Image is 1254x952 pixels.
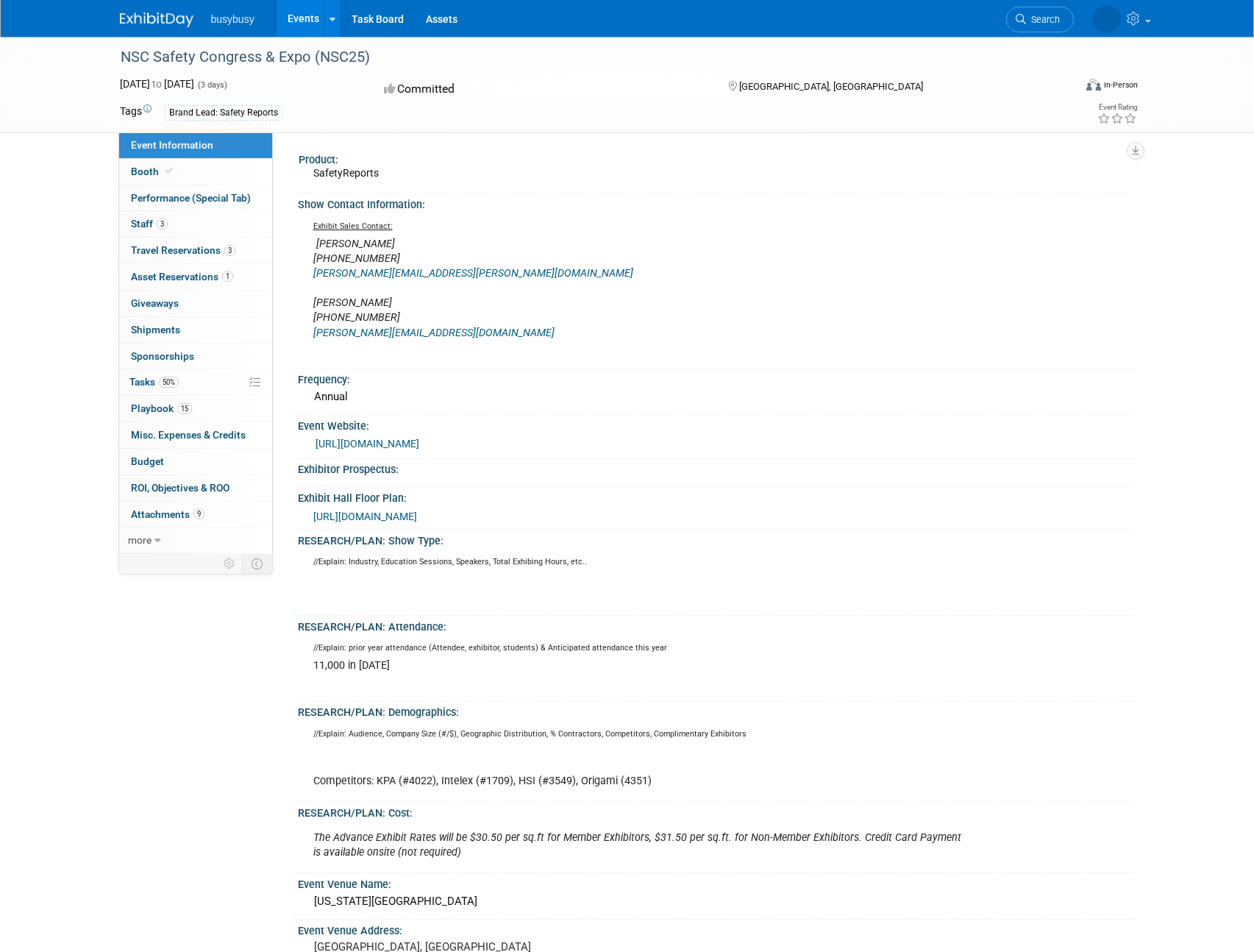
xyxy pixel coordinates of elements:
[298,193,1135,212] div: Show Contact Information:
[119,527,272,553] a: more
[298,920,1135,938] div: Event Venue Address:
[131,429,246,441] span: Misc. Expenses & Credits
[119,344,272,369] a: Sponsorships
[131,508,204,520] span: Attachments
[120,13,193,27] img: ExhibitDay
[313,831,961,859] i: The Advance Exhibit Rates will be $30.50 per sq.ft for Member Exhibitors, $31.50 per sq.ft. for N...
[1097,104,1137,111] div: Event Rating
[222,271,233,282] span: 1
[987,77,1139,99] div: Event Format
[298,369,1135,387] div: Frequency:
[131,139,213,151] span: Event Information
[120,78,194,90] span: [DATE] [DATE]
[128,534,152,546] span: more
[119,211,272,237] a: Staff3
[217,554,243,573] td: Personalize Event Tab Strip
[298,802,1135,820] div: RESEARCH/PLAN: Cost:
[119,291,272,316] a: Giveaways
[298,530,1135,548] div: RESEARCH/PLAN: Show Type:
[119,422,272,448] a: Misc. Expenses & Credits
[177,403,192,414] span: 15
[303,636,972,695] div: 11,000 in [DATE]
[119,132,272,158] a: Event Information
[313,557,587,566] sup: //Explain: Industry, Education Sessions, Speakers, Total Exhibing Hours, etc..
[313,511,417,522] a: [URL][DOMAIN_NAME]
[115,44,1052,71] div: NSC Safety Congress & Expo (NSC25)
[119,449,272,475] a: Budget
[313,643,667,653] sup: //Explain: prior year attendance (Attendee, exhibitor, students) & Anticipated attendance this year
[1026,14,1060,25] span: Search
[313,238,633,280] i: [PERSON_NAME] [PHONE_NUMBER]
[299,149,1128,167] div: Product:
[131,402,192,414] span: Playbook
[380,77,705,102] div: Committed
[119,317,272,343] a: Shipments
[131,244,235,256] span: Travel Reservations
[309,386,1124,408] div: Annual
[313,221,393,231] u: Exhibit Sales Contact:
[1103,79,1138,90] div: In-Person
[119,396,272,422] a: Playbook15
[157,219,168,230] span: 3
[298,458,1135,477] div: Exhibitor Prospectus:
[298,487,1135,505] div: Exhibit Hall Floor Plan:
[298,415,1135,433] div: Event Website:
[313,296,555,338] i: [PERSON_NAME] [PHONE_NUMBER]
[298,701,1135,720] div: RESEARCH/PLAN: Demographics:
[159,377,179,388] span: 50%
[120,104,152,121] td: Tags
[119,264,272,290] a: Asset Reservations1
[242,554,272,573] td: Toggle Event Tabs
[1086,79,1101,90] img: Format-Inperson.png
[131,271,233,283] span: Asset Reservations
[313,167,379,179] span: SafetyReports
[298,616,1135,634] div: RESEARCH/PLAN: Attendance:
[303,722,972,796] div: Competitors: KPA (#4022), Intelex (#1709), HSI (#3549), Origami (4351)
[131,218,168,230] span: Staff
[131,166,176,177] span: Booth
[313,729,747,739] sup: //Explain: Audience, Company Size (#/$), Geographic Distribution, % Contractors, Competitors, Com...
[119,475,272,501] a: ROI, Objectives & ROO
[119,369,272,395] a: Tasks50%
[165,105,282,121] div: Brand Lead: Safety Reports
[1006,7,1074,32] a: Search
[193,508,204,519] span: 9
[211,13,254,25] span: busybusy
[1093,5,1121,33] img: Avery Cope
[131,297,179,309] span: Giveaways
[739,81,923,92] span: [GEOGRAPHIC_DATA], [GEOGRAPHIC_DATA]
[298,873,1135,892] div: Event Venue Name:
[119,238,272,263] a: Travel Reservations3
[131,192,251,204] span: Performance (Special Tab)
[119,159,272,185] a: Booth
[313,267,633,280] a: [PERSON_NAME][EMAIL_ADDRESS][PERSON_NAME][DOMAIN_NAME]
[119,185,272,211] a: Performance (Special Tab)
[131,455,164,467] span: Budget
[129,376,179,388] span: Tasks
[131,482,229,494] span: ROI, Objectives & ROO
[316,438,419,450] a: [URL][DOMAIN_NAME]
[150,78,164,90] span: to
[196,80,227,90] span: (3 days)
[165,167,173,175] i: Booth reservation complete
[131,324,180,335] span: Shipments
[119,502,272,527] a: Attachments9
[224,245,235,256] span: 3
[313,327,555,339] a: [PERSON_NAME][EMAIL_ADDRESS][DOMAIN_NAME]
[309,890,1124,913] div: [US_STATE][GEOGRAPHIC_DATA]
[131,350,194,362] span: Sponsorships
